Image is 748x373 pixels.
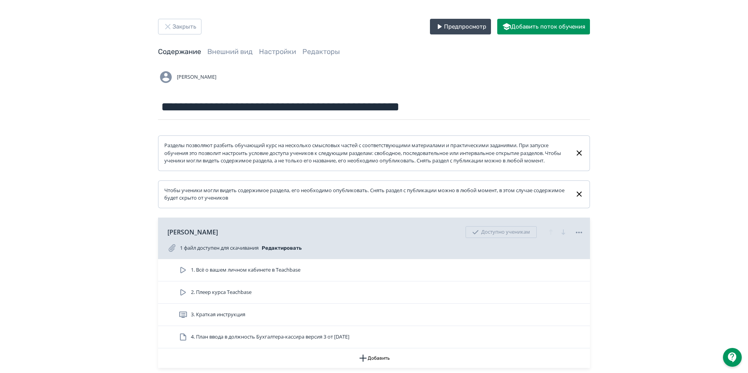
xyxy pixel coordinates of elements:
[180,244,259,252] span: 1 файл доступен для скачивания
[302,47,340,56] a: Редакторы
[497,19,590,34] button: Добавить поток обучения
[158,326,590,348] div: 4. План ввода в должность Бухгалтера-кассира версия 3 от [DATE]
[259,47,296,56] a: Настройки
[466,226,537,238] div: Доступно ученикам
[167,227,218,237] span: [PERSON_NAME]
[158,47,201,56] a: Содержание
[177,73,216,81] span: [PERSON_NAME]
[191,311,245,319] span: 3. Краткая инструкция
[158,19,201,34] button: Закрыть
[191,288,252,296] span: 2. Плеер курса Teachbase
[262,242,302,254] button: Редактировать
[158,259,590,281] div: 1. Всё о вашем личном кабинете в Teachbase
[191,266,300,274] span: 1. Всё о вашем личном кабинете в Teachbase
[191,333,349,341] span: 4. План ввода в должность Бухгалтера-кассира версия 3 от 23.09.2024г.
[164,187,568,202] div: Чтобы ученики могли видеть содержимое раздела, его необходимо опубликовать. Снять раздел с публик...
[158,304,590,326] div: 3. Краткая инструкция
[158,281,590,304] div: 2. Плеер курса Teachbase
[164,142,568,165] div: Разделы позволяют разбить обучающий курс на несколько смысловых частей с соответствующими материа...
[207,47,253,56] a: Внешний вид
[430,19,491,34] button: Предпросмотр
[158,348,590,368] button: Добавить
